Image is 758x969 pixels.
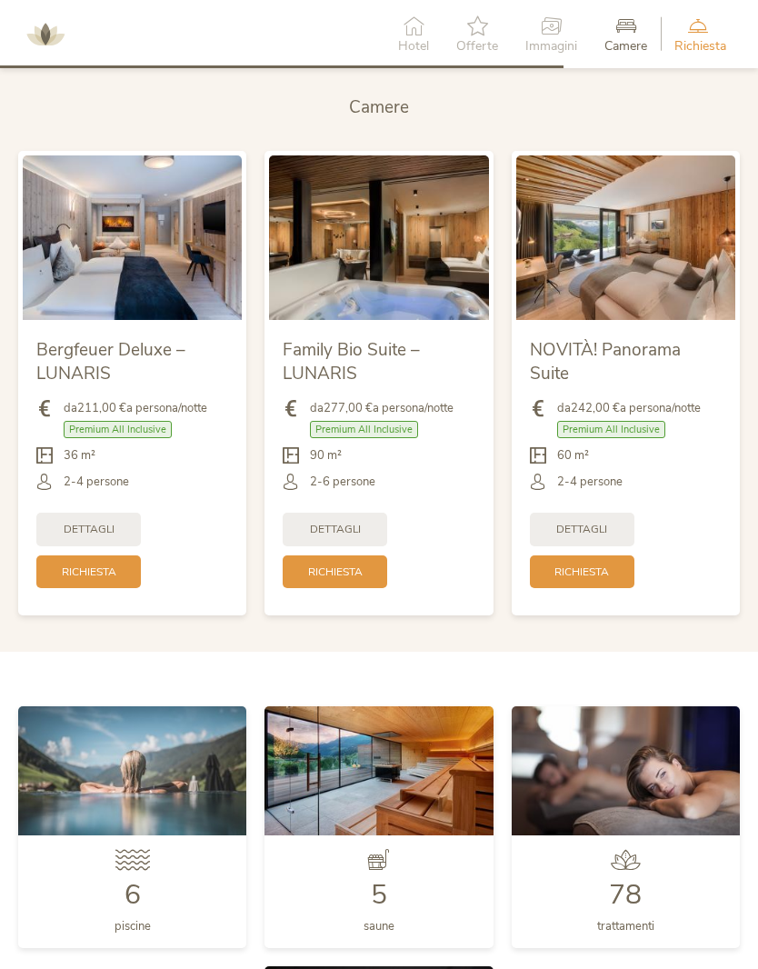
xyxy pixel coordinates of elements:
[36,338,185,386] span: Bergfeuer Deluxe – LUNARIS
[324,400,373,416] b: 277,00 €
[310,522,361,537] span: Dettagli
[609,876,642,914] span: 78
[557,447,589,464] span: 60 m²
[64,421,172,438] span: Premium All Inclusive
[18,27,73,40] a: AMONTI & LUNARIS Wellnessresort
[308,564,363,580] span: Richiesta
[77,400,126,416] b: 211,00 €
[64,447,95,464] span: 36 m²
[398,40,429,53] span: Hotel
[604,40,647,53] span: Camere
[674,40,726,53] span: Richiesta
[516,155,735,320] img: NOVITÀ! Panorama Suite
[125,876,141,914] span: 6
[571,400,620,416] b: 242,00 €
[371,876,387,914] span: 5
[456,40,498,53] span: Offerte
[557,421,665,438] span: Premium All Inclusive
[597,918,654,934] span: trattamenti
[557,400,701,416] span: da a persona/notte
[525,40,577,53] span: Immagini
[556,522,607,537] span: Dettagli
[310,400,454,416] span: da a persona/notte
[310,474,375,490] span: 2-6 persone
[310,447,342,464] span: 90 m²
[310,421,418,438] span: Premium All Inclusive
[18,7,73,62] img: AMONTI & LUNARIS Wellnessresort
[530,338,681,386] span: NOVITÀ! Panorama Suite
[364,918,394,934] span: saune
[557,474,623,490] span: 2-4 persone
[64,522,115,537] span: Dettagli
[115,918,151,934] span: piscine
[283,338,420,386] span: Family Bio Suite – LUNARIS
[554,564,609,580] span: Richiesta
[23,155,242,320] img: Bergfeuer Deluxe – LUNARIS
[64,474,129,490] span: 2-4 persone
[349,95,409,119] span: Camere
[62,564,116,580] span: Richiesta
[64,400,207,416] span: da a persona/notte
[269,155,488,320] img: Family Bio Suite – LUNARIS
